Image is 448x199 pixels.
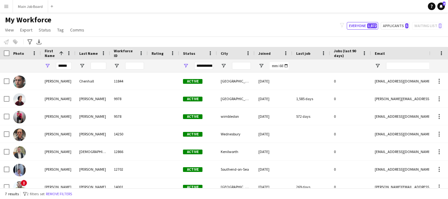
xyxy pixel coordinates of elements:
[330,161,371,178] div: 0
[292,90,330,107] div: 1,585 days
[35,38,43,46] app-action-btn: Export XLSX
[13,93,26,106] img: Thomas Duggan
[183,79,202,84] span: Active
[41,108,75,125] div: [PERSON_NAME]
[255,108,292,125] div: [DATE]
[41,143,75,160] div: [PERSON_NAME]
[13,146,26,159] img: Thomas Priest
[221,51,228,56] span: City
[70,27,84,33] span: Comms
[255,178,292,196] div: [DATE]
[183,185,202,190] span: Active
[255,143,292,160] div: [DATE]
[183,150,202,154] span: Active
[292,108,330,125] div: 572 days
[114,48,136,58] span: Workforce ID
[255,161,292,178] div: [DATE]
[75,161,110,178] div: [PERSON_NAME]
[330,90,371,107] div: 0
[3,26,16,34] a: View
[292,178,330,196] div: 269 days
[21,180,27,186] span: !
[183,114,202,119] span: Active
[68,26,87,34] a: Comms
[110,125,148,143] div: 14250
[45,63,50,69] button: Open Filter Menu
[330,108,371,125] div: 0
[13,111,26,123] img: thomas morris
[443,2,445,6] span: 9
[258,63,264,69] button: Open Filter Menu
[91,62,106,70] input: Last Name Filter Input
[217,125,255,143] div: Wednesbury
[79,51,98,56] span: Last Name
[330,125,371,143] div: 0
[45,48,57,58] span: First Name
[334,48,360,58] span: Jobs (last 90 days)
[330,143,371,160] div: 0
[258,51,271,56] span: Joined
[13,76,26,88] img: Thomas Chenhall
[183,63,189,69] button: Open Filter Menu
[375,51,385,56] span: Email
[255,72,292,90] div: [DATE]
[41,161,75,178] div: [PERSON_NAME]
[13,0,48,13] button: Main Job Board
[41,125,75,143] div: [PERSON_NAME]
[75,90,110,107] div: [PERSON_NAME]
[36,26,53,34] a: Status
[13,128,26,141] img: Thomas Perry
[255,90,292,107] div: [DATE]
[183,97,202,101] span: Active
[56,62,72,70] input: First Name Filter Input
[183,51,195,56] span: Status
[79,63,85,69] button: Open Filter Menu
[75,125,110,143] div: [PERSON_NAME]
[367,23,377,28] span: 1,872
[221,63,226,69] button: Open Filter Menu
[75,178,110,196] div: [PERSON_NAME]
[26,38,34,46] app-action-btn: Advanced filters
[405,23,408,28] span: 5
[232,62,251,70] input: City Filter Input
[125,62,144,70] input: Workforce ID Filter Input
[296,51,310,56] span: Last job
[217,178,255,196] div: [GEOGRAPHIC_DATA]
[13,181,26,194] img: Thomas Roberts
[217,90,255,107] div: [GEOGRAPHIC_DATA]
[75,143,110,160] div: [DEMOGRAPHIC_DATA]
[27,191,45,196] span: 2 filters set
[110,72,148,90] div: 11844
[13,51,24,56] span: Photo
[110,143,148,160] div: 12866
[13,164,26,176] img: Thomas Richards
[217,143,255,160] div: Kenilworth
[152,51,163,56] span: Rating
[57,27,64,33] span: Tag
[75,108,110,125] div: [PERSON_NAME]
[437,3,445,10] a: 9
[381,22,410,30] button: Applicants5
[5,15,51,25] span: My Workforce
[217,108,255,125] div: wimbledon
[255,125,292,143] div: [DATE]
[41,90,75,107] div: [PERSON_NAME]
[55,26,66,34] a: Tag
[45,190,73,197] button: Remove filters
[110,90,148,107] div: 9978
[18,26,35,34] a: Export
[110,161,148,178] div: 12702
[75,72,110,90] div: Chenhall
[375,63,380,69] button: Open Filter Menu
[347,22,378,30] button: Everyone1,872
[270,62,289,70] input: Joined Filter Input
[330,178,371,196] div: 0
[183,132,202,137] span: Active
[217,72,255,90] div: [GEOGRAPHIC_DATA]
[39,27,51,33] span: Status
[41,178,75,196] div: [PERSON_NAME]
[5,27,14,33] span: View
[110,178,148,196] div: 14001
[41,72,75,90] div: [PERSON_NAME]
[330,72,371,90] div: 0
